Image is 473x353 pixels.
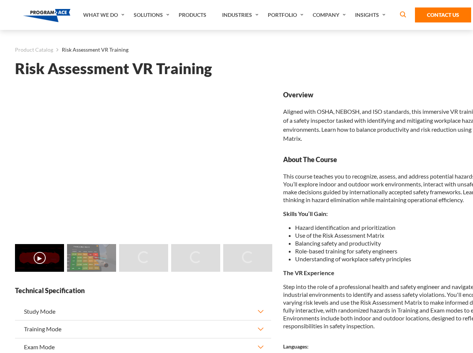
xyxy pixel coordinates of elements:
[15,303,271,320] button: Study Mode
[15,244,64,272] img: Risk Assessment VR Training - Video 0
[15,286,271,295] strong: Technical Specification
[34,252,46,264] button: ▶
[53,45,128,55] li: Risk Assessment VR Training
[23,9,71,22] img: Program-Ace
[415,7,471,22] a: Contact Us
[15,45,53,55] a: Product Catalog
[15,320,271,338] button: Training Mode
[283,343,309,350] strong: Languages:
[15,90,271,234] iframe: Risk Assessment VR Training - Video 0
[67,244,116,272] img: Risk Assessment VR Training - Preview 1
